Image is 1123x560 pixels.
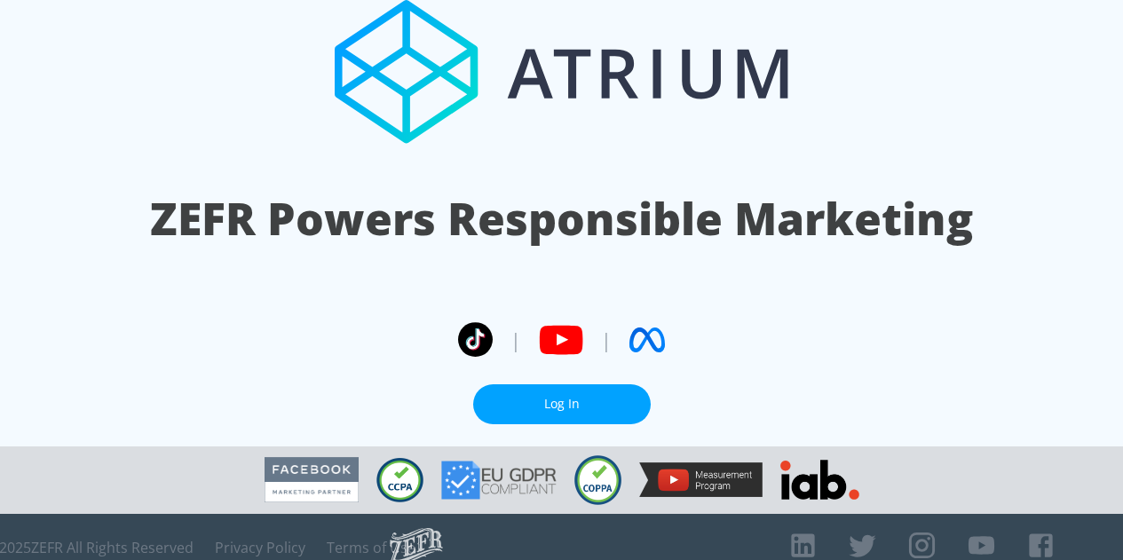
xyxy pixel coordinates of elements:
img: GDPR Compliant [441,461,557,500]
img: YouTube Measurement Program [639,462,763,497]
img: CCPA Compliant [376,458,423,502]
img: IAB [780,460,859,500]
span: | [601,327,612,353]
a: Privacy Policy [215,539,305,556]
span: | [510,327,521,353]
img: COPPA Compliant [574,455,621,505]
a: Log In [473,384,651,424]
a: Terms of Use [327,539,415,556]
h1: ZEFR Powers Responsible Marketing [150,188,973,249]
img: Facebook Marketing Partner [265,457,359,502]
